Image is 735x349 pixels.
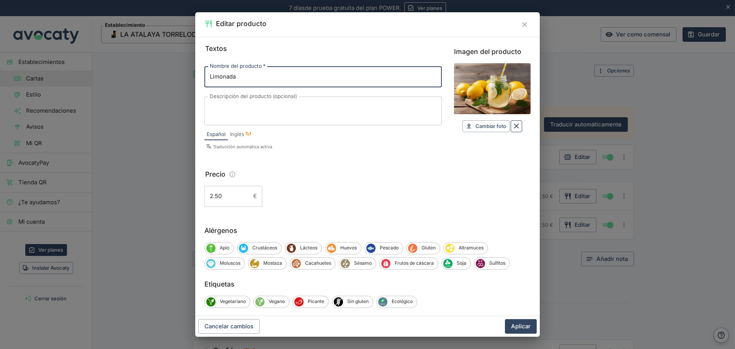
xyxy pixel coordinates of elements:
label: Alérgenos [204,225,531,236]
span: Cambiar foto [475,122,506,131]
span: Vegano [255,297,265,306]
span: Frutos de cáscara [390,260,438,267]
span: Sulfitos [476,259,485,268]
div: SésamoSésamo [339,257,376,270]
span: Moluscos [216,260,245,267]
span: Apio [206,244,216,253]
span: Vegetariano [216,298,250,305]
button: Aplicar [505,319,537,334]
h2: Editar producto [216,18,266,29]
div: Sin glutenSin gluten [332,296,373,308]
span: Frutos de cáscara [381,259,390,268]
legend: Textos [204,43,227,54]
input: Precio [204,186,250,206]
button: Información sobre edición de precios [227,169,238,180]
label: Etiquetas [204,279,531,290]
span: Lácteos [296,244,322,251]
svg: Símbolo de traducciones [206,144,211,149]
div: VeganoVegano [253,296,289,308]
div: PescadoPescado [364,242,403,254]
span: Sin gluten [343,298,373,305]
span: Crustáceos [239,244,248,253]
span: Español [207,131,225,138]
span: Vegano [265,298,289,305]
div: Frutos de cáscaraFrutos de cáscara [379,257,438,270]
span: Huevos [336,244,361,251]
div: AltramucesAltramuces [443,242,488,254]
label: Imagen del producto [454,46,531,57]
span: Gluten [417,244,440,251]
span: Soja [452,260,470,267]
button: Cerrar [518,18,531,31]
p: Traducción automática activa [206,143,442,150]
span: Altramuces [445,244,454,253]
span: Apio [216,244,234,251]
span: Moluscos [206,259,216,268]
div: GlutenGluten [406,242,440,254]
span: Vegetariano [206,297,216,306]
span: Ecológico [378,297,387,306]
span: Sésamo [350,260,376,267]
div: SulfitosSulfitos [474,257,510,270]
span: Huevos [327,244,336,253]
span: Mostaza [259,260,286,267]
span: Mostaza [250,259,259,268]
div: HuevosHuevos [325,242,361,254]
div: MostazaMostaza [248,257,287,270]
span: Inglés [230,131,244,138]
span: Crustáceos [248,244,281,251]
span: Picante [304,298,328,305]
span: Pescado [366,244,376,253]
span: Sin gluten [334,297,343,306]
span: Sésamo [341,259,350,268]
div: MoluscosMoluscos [204,257,245,270]
div: SojaSoja [441,257,471,270]
div: CacahuetesCacahuetes [290,257,336,270]
div: PicantePicante [292,296,329,308]
span: Altramuces [454,244,488,251]
label: Descripción del producto (opcional) [210,93,297,100]
span: Cacahuetes [292,259,301,268]
label: Nombre del producto [210,62,265,70]
button: Cambiar foto [462,120,510,132]
span: Cacahuetes [301,260,335,267]
legend: Precio [204,169,226,180]
span: Pescado [376,244,403,251]
span: Soja [443,259,452,268]
div: EcológicoEcológico [376,296,417,308]
div: LácteosLácteos [285,242,322,254]
span: Lácteos [287,244,296,253]
div: Sin traducción. Se mostrará en el idioma por defecto, español. [245,131,251,137]
button: Cancelar cambios [198,319,260,334]
span: Ecológico [387,298,417,305]
div: VegetarianoVegetariano [204,296,250,308]
div: ApioApio [204,242,234,254]
div: CrustáceosCrustáceos [237,242,282,254]
span: Sulfitos [485,260,510,267]
span: Picante [294,297,304,306]
span: Gluten [408,244,417,253]
button: Borrar [511,120,522,132]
